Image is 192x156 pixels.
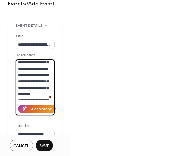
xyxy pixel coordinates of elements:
[39,143,49,149] span: Save
[16,33,53,39] div: Title
[29,106,52,113] div: AI Assistant
[13,143,30,149] span: Cancel
[18,105,56,113] button: AI Assistant
[10,140,33,151] button: Cancel
[16,52,53,58] div: Description
[16,123,53,129] div: Location
[36,140,53,151] button: Save
[16,23,43,29] span: Event details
